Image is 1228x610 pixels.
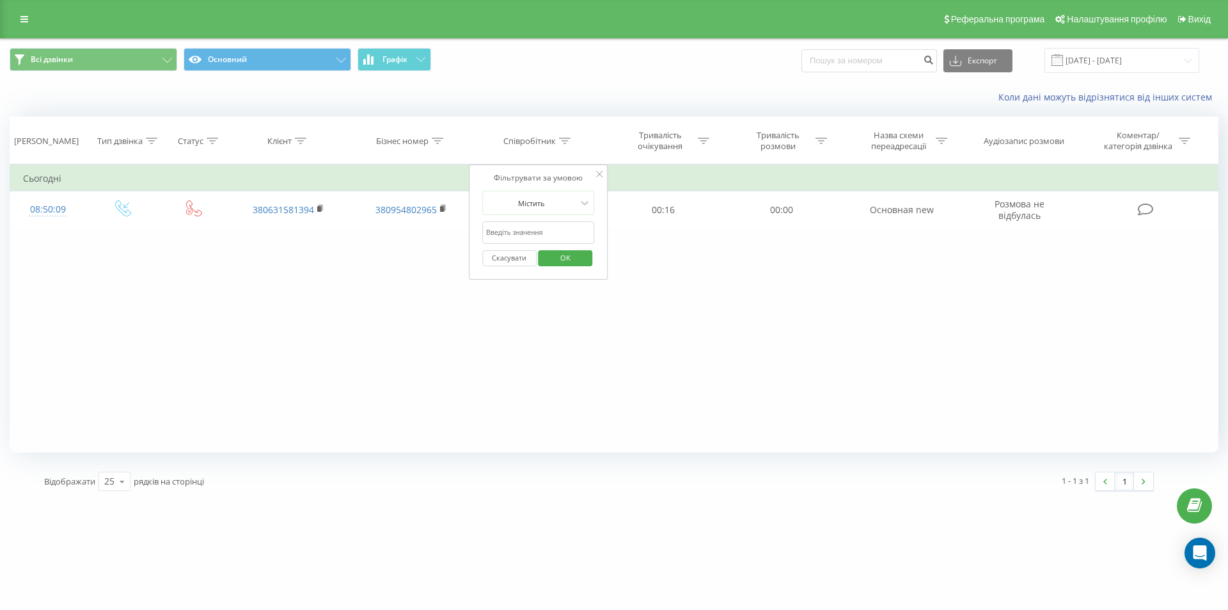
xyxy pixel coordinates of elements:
span: рядків на сторінці [134,476,204,487]
div: Фільтрувати за умовою [482,172,595,184]
td: Сьогодні [10,166,1218,191]
input: Пошук за номером [801,49,937,72]
input: Введіть значення [482,221,595,244]
a: 380631581394 [253,204,314,216]
button: Основний [184,48,351,71]
div: Тривалість розмови [744,130,812,152]
td: Основная new [840,191,963,229]
button: Скасувати [482,250,537,266]
td: 00:00 [722,191,840,229]
span: Графік [382,55,407,64]
div: 08:50:09 [23,197,73,222]
span: Вихід [1188,14,1211,24]
button: Всі дзвінки [10,48,177,71]
div: Співробітник [503,136,556,147]
button: Графік [358,48,431,71]
div: Назва схеми переадресації [864,130,933,152]
span: Розмова не відбулась [995,198,1044,221]
span: Реферальна програма [951,14,1045,24]
a: Коли дані можуть відрізнятися вiд інших систем [998,91,1218,103]
div: Коментар/категорія дзвінка [1101,130,1176,152]
td: 00:16 [604,191,722,229]
span: Відображати [44,476,95,487]
a: 380954802965 [375,204,437,216]
div: Open Intercom Messenger [1185,538,1215,568]
div: Клієнт [267,136,292,147]
div: Статус [178,136,203,147]
button: OK [539,250,593,266]
span: Налаштування профілю [1067,14,1167,24]
div: 1 - 1 з 1 [1062,474,1089,487]
div: 25 [104,475,114,488]
button: Експорт [943,49,1012,72]
div: [PERSON_NAME] [14,136,79,147]
div: Бізнес номер [376,136,429,147]
div: Тип дзвінка [97,136,143,147]
span: OK [547,248,583,268]
a: 1 [1115,472,1134,490]
span: Всі дзвінки [31,54,73,65]
div: Тривалість очікування [626,130,695,152]
div: Аудіозапис розмови [984,136,1064,147]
